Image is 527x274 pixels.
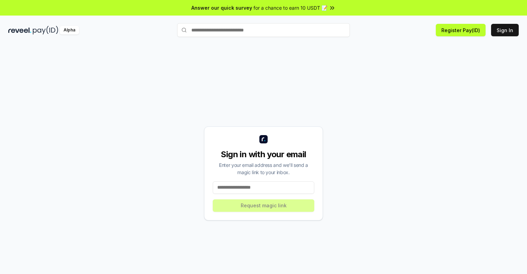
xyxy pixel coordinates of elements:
div: Sign in with your email [213,149,314,160]
span: for a chance to earn 10 USDT 📝 [253,4,327,11]
div: Alpha [60,26,79,35]
img: pay_id [33,26,58,35]
img: reveel_dark [8,26,31,35]
span: Answer our quick survey [191,4,252,11]
button: Register Pay(ID) [436,24,486,36]
div: Enter your email address and we’ll send a magic link to your inbox. [213,161,314,176]
button: Sign In [491,24,519,36]
img: logo_small [259,135,268,143]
